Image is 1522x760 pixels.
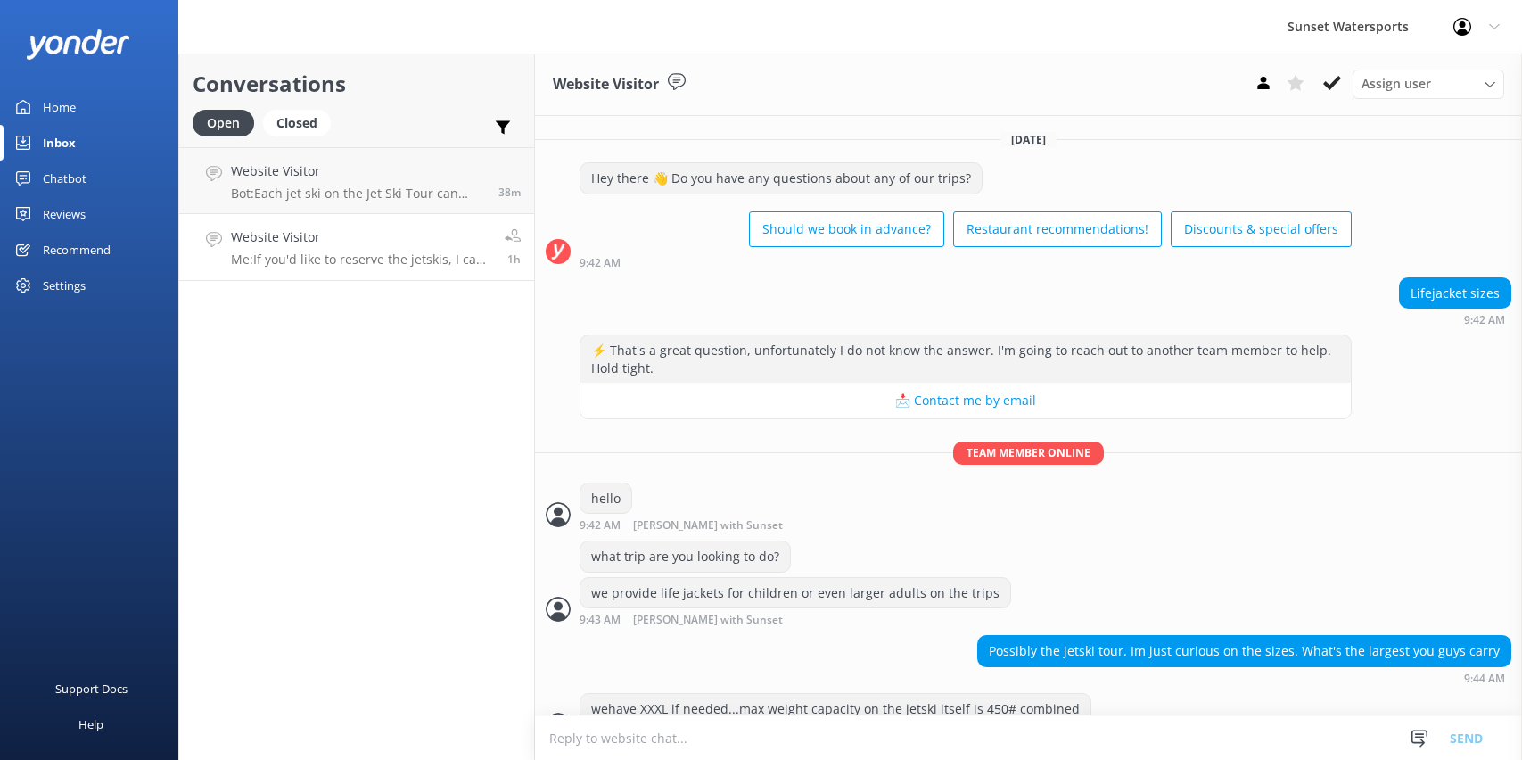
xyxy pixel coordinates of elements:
button: Should we book in advance? [749,211,944,247]
div: hello [580,483,631,514]
div: Settings [43,268,86,303]
span: [PERSON_NAME] with Sunset [633,520,783,532]
div: Possibly the jetski tour. Im just curious on the sizes. What's the largest you guys carry [978,636,1510,666]
div: Closed [263,110,331,136]
div: Help [78,706,103,742]
div: Assign User [1353,70,1504,98]
div: Chatbot [43,161,86,196]
div: Hey there 👋 Do you have any questions about any of our trips? [580,163,982,194]
div: we provide life jackets for children or even larger adults on the trips [580,578,1010,608]
div: 08:44am 12-Aug-2025 (UTC -05:00) America/Cancun [977,672,1511,684]
h4: Website Visitor [231,161,485,181]
h3: Website Visitor [553,73,659,96]
div: Inbox [43,125,76,161]
button: Discounts & special offers [1171,211,1352,247]
a: Open [193,112,263,132]
strong: 9:42 AM [1464,315,1505,326]
p: Me: If you'd like to reserve the jetskis, I can also do that at no upfront charge to you. Free ca... [231,252,491,268]
button: Restaurant recommendations! [953,211,1162,247]
div: 08:43am 12-Aug-2025 (UTC -05:00) America/Cancun [580,613,1011,626]
h4: Website Visitor [231,227,491,247]
a: Website VisitorMe:If you'd like to reserve the jetskis, I can also do that at no upfront charge t... [179,214,534,281]
span: Assign user [1362,74,1431,94]
div: Support Docs [55,671,128,706]
p: Bot: Each jet ski on the Jet Ski Tour can carry up to 2 riders. A child aged [DEMOGRAPHIC_DATA] c... [231,186,485,202]
div: Home [43,89,76,125]
div: 08:42am 12-Aug-2025 (UTC -05:00) America/Cancun [580,256,1352,268]
a: Closed [263,112,340,132]
div: 08:42am 12-Aug-2025 (UTC -05:00) America/Cancun [580,518,841,532]
span: 09:43am 12-Aug-2025 (UTC -05:00) America/Cancun [498,185,521,200]
span: Team member online [953,442,1104,464]
div: Reviews [43,196,86,232]
div: wehave XXXL if needed...max weight capacity on the jetski itself is 450# combined [580,694,1090,724]
div: Lifejacket sizes [1400,278,1510,309]
strong: 9:44 AM [1464,673,1505,684]
div: what trip are you looking to do? [580,541,790,572]
strong: 9:42 AM [580,520,621,532]
div: ⚡ That's a great question, unfortunately I do not know the answer. I'm going to reach out to anot... [580,335,1351,383]
h2: Conversations [193,67,521,101]
span: [PERSON_NAME] with Sunset [633,615,783,626]
a: Website VisitorBot:Each jet ski on the Jet Ski Tour can carry up to 2 riders. A child aged [DEMOG... [179,147,534,214]
div: Recommend [43,232,111,268]
span: [DATE] [1000,132,1057,147]
div: 08:42am 12-Aug-2025 (UTC -05:00) America/Cancun [1399,313,1511,326]
strong: 9:43 AM [580,615,621,626]
strong: 9:42 AM [580,258,621,268]
div: Open [193,110,254,136]
img: yonder-white-logo.png [27,29,129,59]
button: 📩 Contact me by email [580,383,1351,418]
span: 08:52am 12-Aug-2025 (UTC -05:00) America/Cancun [507,252,521,267]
